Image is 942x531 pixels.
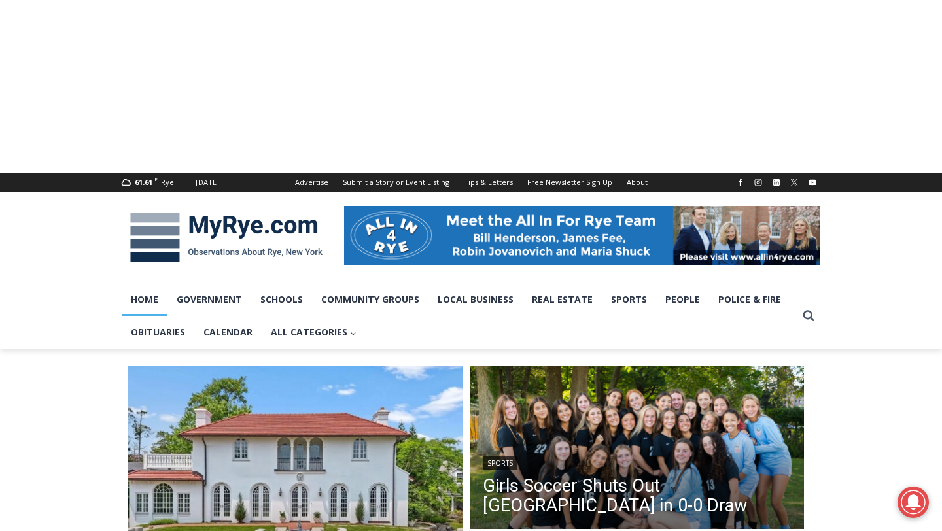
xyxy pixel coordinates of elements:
[797,304,820,328] button: View Search Form
[288,173,336,192] a: Advertise
[656,283,709,316] a: People
[122,316,194,349] a: Obituaries
[161,177,174,188] div: Rye
[523,283,602,316] a: Real Estate
[520,173,619,192] a: Free Newsletter Sign Up
[196,177,219,188] div: [DATE]
[271,325,357,339] span: All Categories
[154,175,158,182] span: F
[122,283,167,316] a: Home
[457,173,520,192] a: Tips & Letters
[769,175,784,190] a: Linkedin
[312,283,428,316] a: Community Groups
[194,316,262,349] a: Calendar
[135,177,152,187] span: 61.61
[786,175,802,190] a: X
[602,283,656,316] a: Sports
[344,206,820,265] img: All in for Rye
[619,173,655,192] a: About
[733,175,748,190] a: Facebook
[122,283,797,349] nav: Primary Navigation
[750,175,766,190] a: Instagram
[483,456,517,470] a: Sports
[709,283,790,316] a: Police & Fire
[288,173,655,192] nav: Secondary Navigation
[805,175,820,190] a: YouTube
[251,283,312,316] a: Schools
[167,283,251,316] a: Government
[483,476,792,515] a: Girls Soccer Shuts Out [GEOGRAPHIC_DATA] in 0-0 Draw
[122,203,331,271] img: MyRye.com
[336,173,457,192] a: Submit a Story or Event Listing
[262,316,366,349] a: All Categories
[428,283,523,316] a: Local Business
